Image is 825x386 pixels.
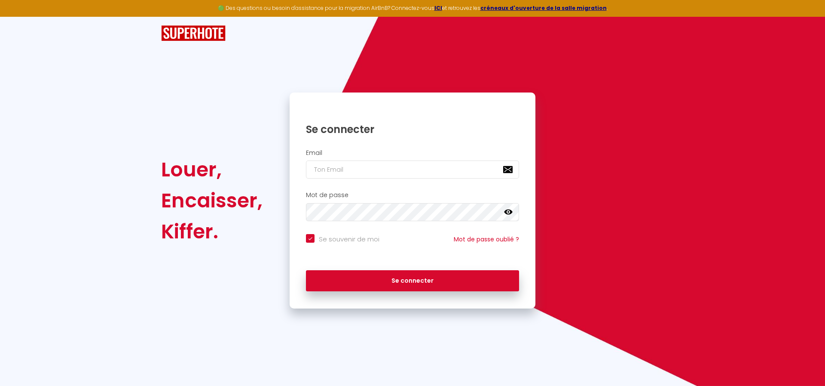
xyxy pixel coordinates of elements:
input: Ton Email [306,161,519,179]
div: Louer, [161,154,263,185]
div: Kiffer. [161,216,263,247]
img: SuperHote logo [161,25,226,41]
button: Se connecter [306,270,519,292]
h2: Mot de passe [306,191,519,199]
a: Mot de passe oublié ? [454,235,519,244]
h1: Se connecter [306,123,519,136]
div: Encaisser, [161,185,263,216]
h2: Email [306,149,519,157]
a: créneaux d'ouverture de la salle migration [480,4,607,12]
a: ICI [434,4,442,12]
